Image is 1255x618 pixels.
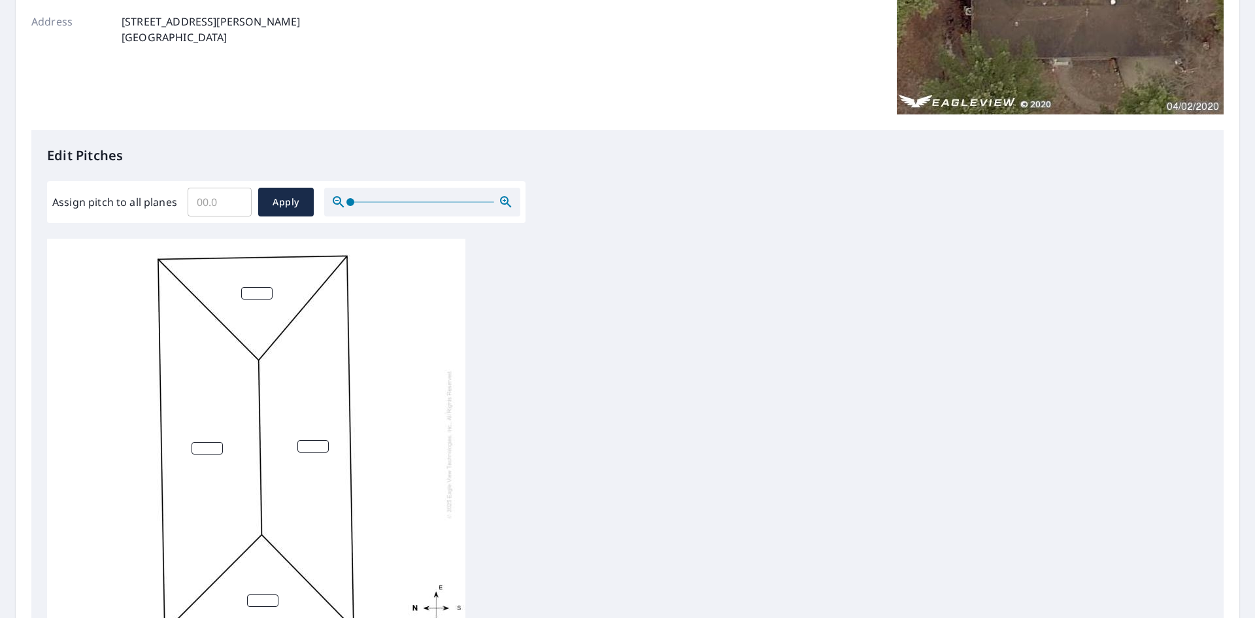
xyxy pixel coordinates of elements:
p: Edit Pitches [47,146,1208,165]
button: Apply [258,188,314,216]
label: Assign pitch to all planes [52,194,177,210]
p: [STREET_ADDRESS][PERSON_NAME] [GEOGRAPHIC_DATA] [122,14,300,45]
span: Apply [269,194,303,211]
p: Address [31,14,110,45]
input: 00.0 [188,184,252,220]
